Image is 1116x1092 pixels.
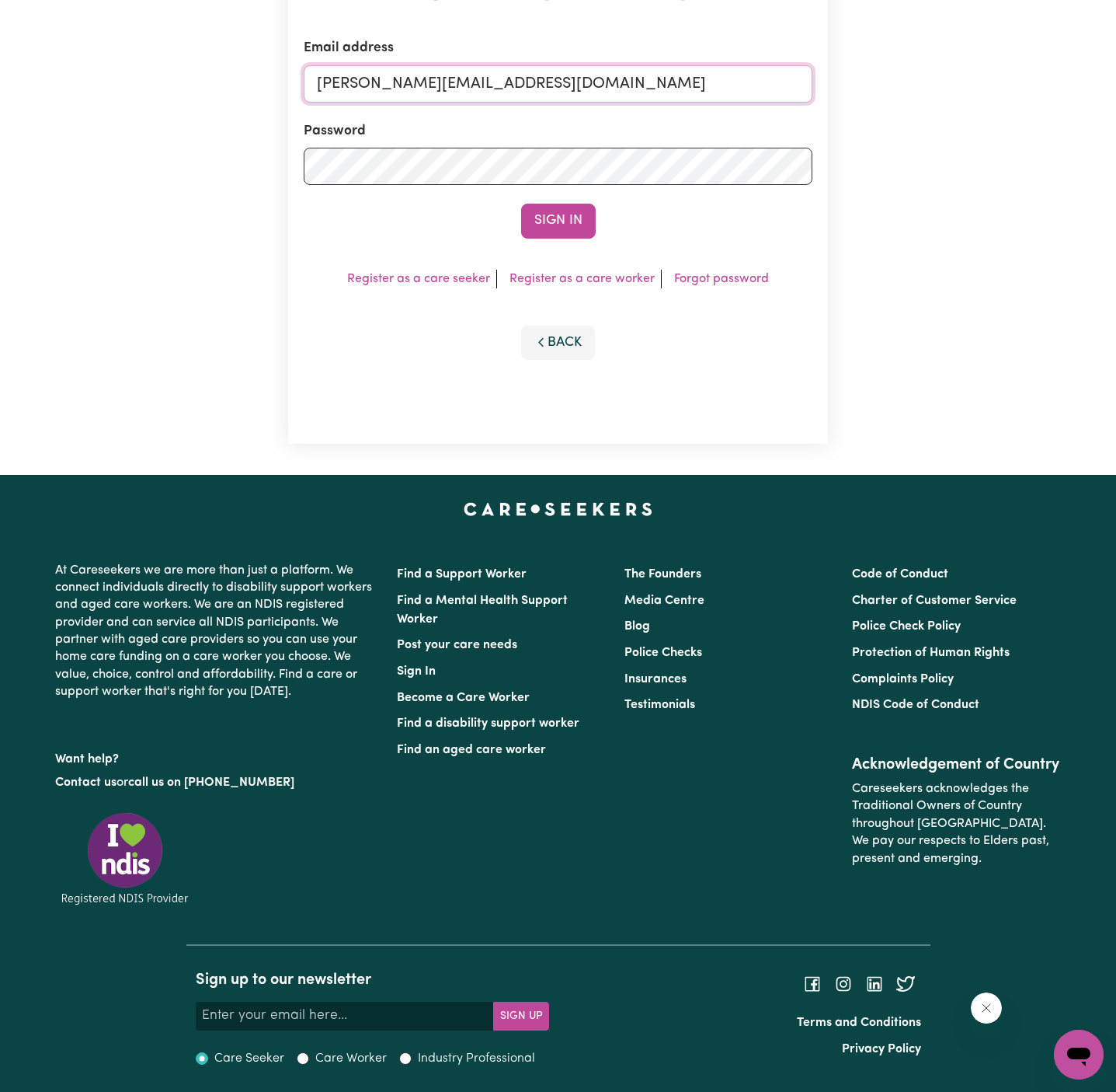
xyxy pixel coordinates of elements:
a: Complaints Policy [852,673,954,686]
a: Find a disability support worker [397,717,579,730]
h2: Sign up to our newsletter [196,971,549,989]
a: Follow Careseekers on Facebook [803,978,822,990]
h2: Acknowledgement of Country [852,755,1061,774]
a: Find a Support Worker [397,568,527,581]
button: Sign In [521,204,596,238]
a: Testimonials [624,699,695,711]
p: At Careseekers we are more than just a platform. We connect individuals directly to disability su... [55,556,378,707]
a: Privacy Policy [842,1043,921,1055]
a: Police Check Policy [852,620,961,633]
a: Sign In [397,665,436,678]
a: Police Checks [624,647,702,659]
iframe: Button to launch messaging window [1054,1030,1104,1080]
button: Back [521,326,596,360]
a: Register as a care seeker [347,273,490,285]
a: Follow Careseekers on LinkedIn [865,978,884,990]
a: call us on [PHONE_NUMBER] [128,776,294,789]
img: Registered NDIS provider [55,810,195,907]
button: Subscribe [493,1002,549,1030]
a: Media Centre [624,595,704,607]
a: Careseekers home page [464,503,652,515]
a: Code of Conduct [852,568,948,581]
p: or [55,768,378,797]
p: Want help? [55,745,378,768]
a: Register as a care worker [509,273,655,285]
a: Contact us [55,776,116,789]
a: Find a Mental Health Support Worker [397,595,568,626]
input: Email address [304,65,812,103]
label: Care Seeker [214,1049,284,1068]
a: Find an aged care worker [397,744,546,756]
a: Follow Careseekers on Twitter [896,978,915,990]
a: The Founders [624,568,701,581]
a: Charter of Customer Service [852,595,1017,607]
label: Password [304,121,366,141]
a: Forgot password [674,273,769,285]
span: Need any help? [9,11,94,23]
a: Blog [624,620,650,633]
label: Care Worker [315,1049,387,1068]
a: Follow Careseekers on Instagram [834,978,853,990]
iframe: Close message [971,993,1002,1024]
p: Careseekers acknowledges the Traditional Owners of Country throughout [GEOGRAPHIC_DATA]. We pay o... [852,774,1061,874]
a: Protection of Human Rights [852,647,1010,659]
input: Enter your email here... [196,1002,494,1030]
label: Industry Professional [418,1049,535,1068]
a: Insurances [624,673,687,686]
a: Become a Care Worker [397,692,530,704]
label: Email address [304,38,394,58]
a: Post your care needs [397,639,517,651]
a: Terms and Conditions [797,1017,921,1029]
a: NDIS Code of Conduct [852,699,979,711]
